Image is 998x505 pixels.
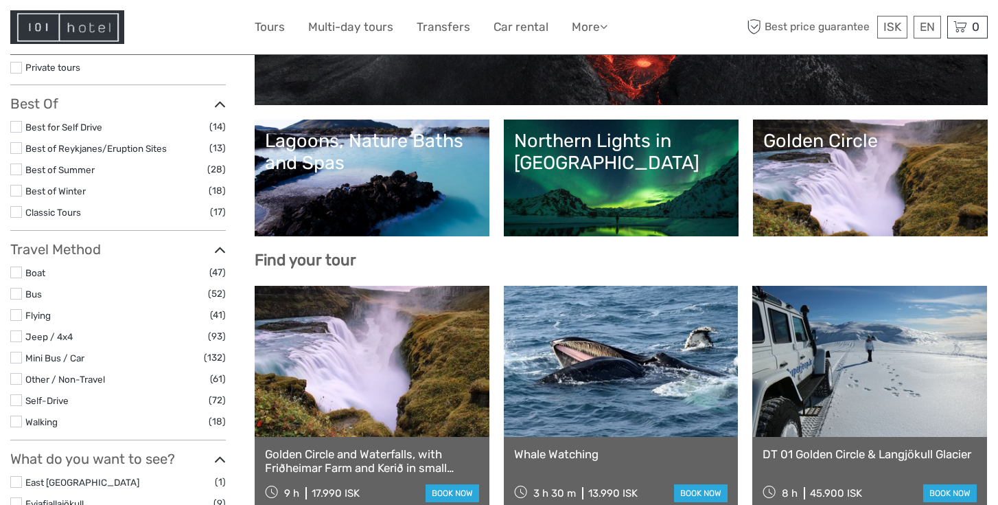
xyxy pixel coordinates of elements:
span: (1) [215,474,226,490]
a: Tours [255,17,285,37]
span: (13) [209,140,226,156]
a: Best of Winter [25,186,86,197]
div: Northern Lights in [GEOGRAPHIC_DATA] [514,130,728,175]
div: Golden Circle [763,130,977,152]
span: (72) [209,392,226,408]
a: Self-Drive [25,395,69,406]
div: 17.990 ISK [312,487,360,500]
span: 9 h [284,487,299,500]
button: Open LiveChat chat widget [158,21,174,38]
a: Other / Non-Travel [25,374,105,385]
span: (14) [209,119,226,135]
a: Bus [25,289,42,300]
a: Golden Circle and Waterfalls, with Friðheimar Farm and Kerið in small group [265,447,479,475]
div: 13.990 ISK [588,487,638,500]
a: Lagoons, Nature Baths and Spas [265,130,479,226]
span: (17) [210,204,226,220]
a: Whale Watching [514,447,728,461]
span: Best price guarantee [743,16,874,38]
span: (47) [209,265,226,280]
a: More [572,17,607,37]
span: 8 h [782,487,798,500]
span: (18) [209,414,226,429]
span: (52) [208,286,226,302]
span: (132) [204,350,226,366]
span: (61) [210,371,226,387]
a: DT 01 Golden Circle & Langjökull Glacier [763,447,977,461]
span: (18) [209,183,226,199]
a: Mini Bus / Car [25,352,84,363]
h3: Best Of [10,96,226,112]
a: Car rental [494,17,548,37]
a: book now [923,484,977,502]
img: Hotel Information [10,10,124,44]
a: book now [674,484,728,502]
span: (93) [208,328,226,344]
a: East [GEOGRAPHIC_DATA] [25,477,139,488]
a: Golden Circle [763,130,977,226]
p: We're away right now. Please check back later! [19,24,155,35]
a: book now [426,484,479,502]
h3: Travel Method [10,241,226,258]
span: (41) [210,307,226,323]
span: ISK [883,20,901,34]
a: Jeep / 4x4 [25,331,73,342]
a: Classic Tours [25,207,81,218]
a: Best for Self Drive [25,122,102,133]
span: 0 [970,20,982,34]
a: Transfers [417,17,470,37]
a: Boat [25,267,45,278]
b: Find your tour [255,251,356,269]
div: EN [914,16,941,38]
a: Best of Summer [25,164,95,175]
a: Walking [25,416,58,427]
div: Lagoons, Nature Baths and Spas [265,130,479,175]
span: 3 h 30 m [533,487,576,500]
a: Northern Lights in [GEOGRAPHIC_DATA] [514,130,728,226]
a: Best of Reykjanes/Eruption Sites [25,143,167,154]
a: Private tours [25,62,80,73]
a: Multi-day tours [308,17,393,37]
h3: What do you want to see? [10,451,226,467]
div: 45.900 ISK [810,487,862,500]
a: Flying [25,310,51,321]
span: (28) [207,161,226,177]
